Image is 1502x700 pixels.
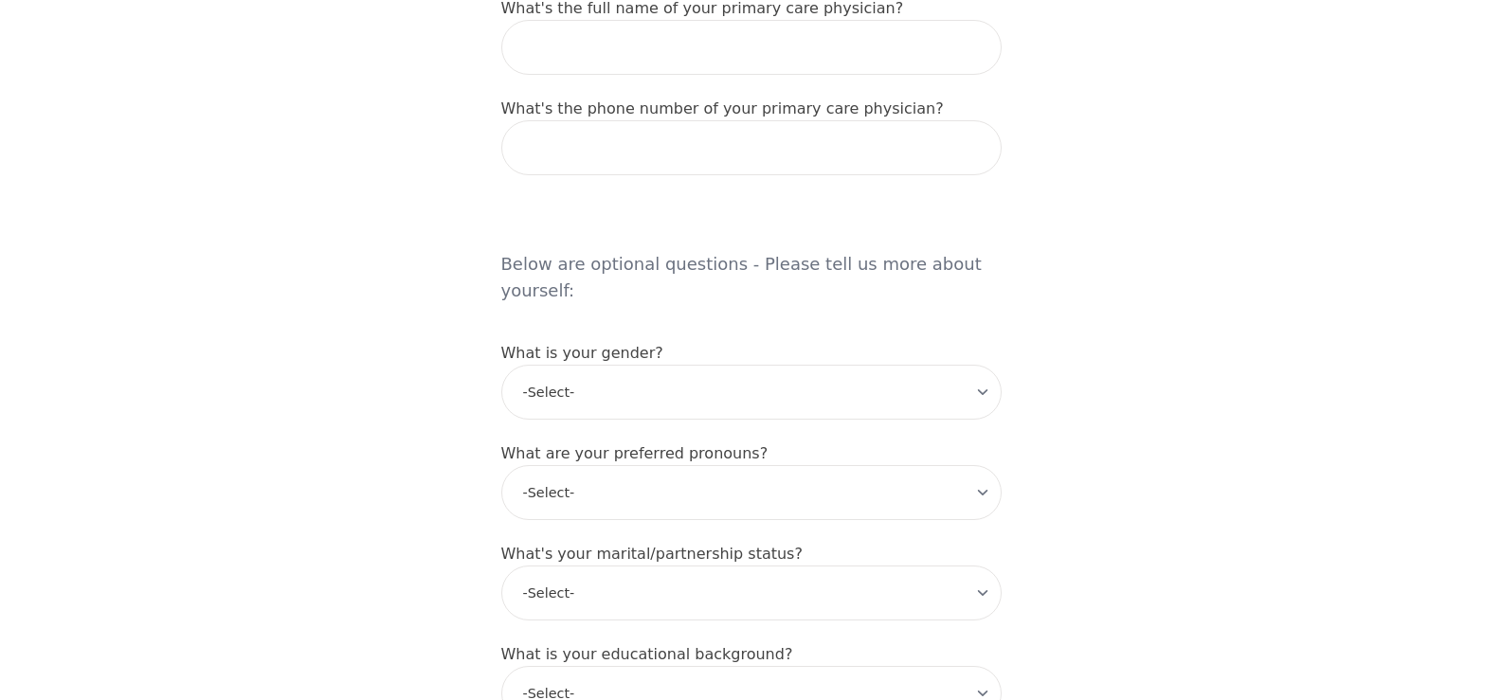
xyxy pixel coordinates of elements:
label: What are your preferred pronouns? [501,444,769,462]
label: What is your educational background? [501,645,793,663]
label: What's the phone number of your primary care physician? [501,99,944,117]
label: What's your marital/partnership status? [501,545,803,563]
label: What is your gender? [501,344,663,362]
h5: Below are optional questions - Please tell us more about yourself: [501,198,1002,319]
